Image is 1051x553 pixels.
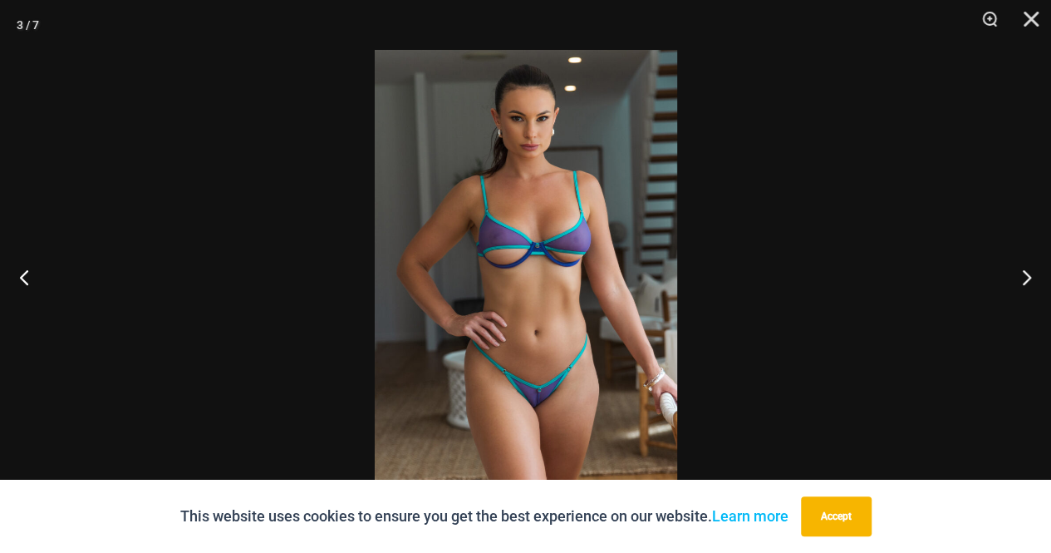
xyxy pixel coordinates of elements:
[17,12,39,37] div: 3 / 7
[801,496,872,536] button: Accept
[989,235,1051,318] button: Next
[375,50,677,503] img: Dangers Kiss Violet Seas 1060 Bra 6060 Thong 01
[712,507,788,525] a: Learn more
[180,504,788,529] p: This website uses cookies to ensure you get the best experience on our website.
